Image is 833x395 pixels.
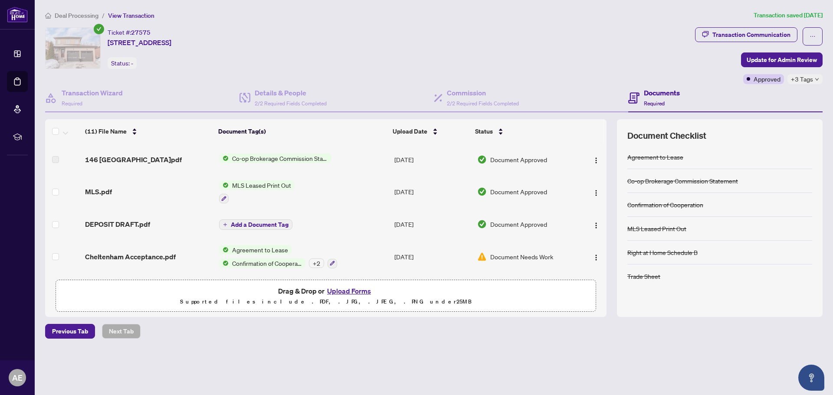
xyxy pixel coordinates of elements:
[644,100,665,107] span: Required
[102,10,105,20] li: /
[472,119,575,144] th: Status
[85,154,182,165] span: 146 [GEOGRAPHIC_DATA]pdf
[798,365,824,391] button: Open asap
[219,258,229,268] img: Status Icon
[747,53,817,67] span: Update for Admin Review
[309,258,324,268] div: + 2
[391,210,474,238] td: [DATE]
[131,29,151,36] span: 27575
[219,180,229,190] img: Status Icon
[589,153,603,166] button: Logo
[108,27,151,37] div: Ticket #:
[627,176,738,186] div: Co-op Brokerage Commission Statement
[754,10,823,20] article: Transaction saved [DATE]
[255,100,327,107] span: 2/2 Required Fields Completed
[278,285,374,297] span: Drag & Drop or
[7,7,28,23] img: logo
[219,245,337,268] button: Status IconAgreement to LeaseStatus IconConfirmation of Cooperation+2
[644,88,680,98] h4: Documents
[490,252,553,261] span: Document Needs Work
[477,219,487,229] img: Document Status
[229,245,292,255] span: Agreement to Lease
[219,180,295,204] button: Status IconMLS Leased Print Out
[94,24,104,34] span: check-circle
[325,285,374,297] button: Upload Forms
[55,12,98,20] span: Deal Processing
[219,153,331,163] button: Status IconCo-op Brokerage Commission Statement
[815,77,819,82] span: down
[62,100,82,107] span: Required
[229,153,331,163] span: Co-op Brokerage Commission Statement
[45,13,51,19] span: home
[490,155,547,164] span: Document Approved
[108,12,154,20] span: View Transaction
[627,152,683,162] div: Agreement to Lease
[477,187,487,196] img: Document Status
[791,74,813,84] span: +3 Tags
[85,219,150,229] span: DEPOSIT DRAFT.pdf
[45,324,95,339] button: Previous Tab
[712,28,790,42] div: Transaction Communication
[593,189,600,196] img: Logo
[754,74,781,84] span: Approved
[229,258,305,268] span: Confirmation of Cooperation
[61,297,590,307] p: Supported files include .PDF, .JPG, .JPEG, .PNG under 25 MB
[477,155,487,164] img: Document Status
[593,254,600,261] img: Logo
[810,33,816,39] span: ellipsis
[223,222,227,227] span: plus
[219,245,229,255] img: Status Icon
[85,186,112,197] span: MLS.pdf
[477,252,487,261] img: Document Status
[447,100,519,107] span: 2/2 Required Fields Completed
[447,88,519,98] h4: Commission
[627,224,686,233] div: MLS Leased Print Out
[627,248,698,257] div: Right at Home Schedule B
[627,200,703,209] div: Confirmation of Cooperation
[695,27,797,42] button: Transaction Communication
[627,271,660,281] div: Trade Sheet
[255,88,327,98] h4: Details & People
[391,146,474,173] td: [DATE]
[490,187,547,196] span: Document Approved
[219,219,292,230] button: Add a Document Tag
[389,119,472,144] th: Upload Date
[85,251,176,262] span: Cheltenham Acceptance.pdf
[46,28,100,69] img: IMG-S10431237_1.jpg
[131,59,133,67] span: -
[56,280,596,312] span: Drag & Drop orUpload FormsSupported files include .PDF, .JPG, .JPEG, .PNG under25MB
[741,52,823,67] button: Update for Admin Review
[593,222,600,229] img: Logo
[215,119,389,144] th: Document Tag(s)
[391,238,474,275] td: [DATE]
[393,127,427,136] span: Upload Date
[475,127,493,136] span: Status
[589,217,603,231] button: Logo
[108,57,137,69] div: Status:
[589,250,603,264] button: Logo
[219,153,229,163] img: Status Icon
[627,130,706,142] span: Document Checklist
[12,372,23,384] span: AE
[52,324,88,338] span: Previous Tab
[108,37,171,48] span: [STREET_ADDRESS]
[82,119,215,144] th: (11) File Name
[589,185,603,199] button: Logo
[231,222,289,228] span: Add a Document Tag
[62,88,123,98] h4: Transaction Wizard
[391,173,474,211] td: [DATE]
[219,219,292,230] button: Add a Document Tag
[593,157,600,164] img: Logo
[102,324,141,339] button: Next Tab
[229,180,295,190] span: MLS Leased Print Out
[490,219,547,229] span: Document Approved
[85,127,127,136] span: (11) File Name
